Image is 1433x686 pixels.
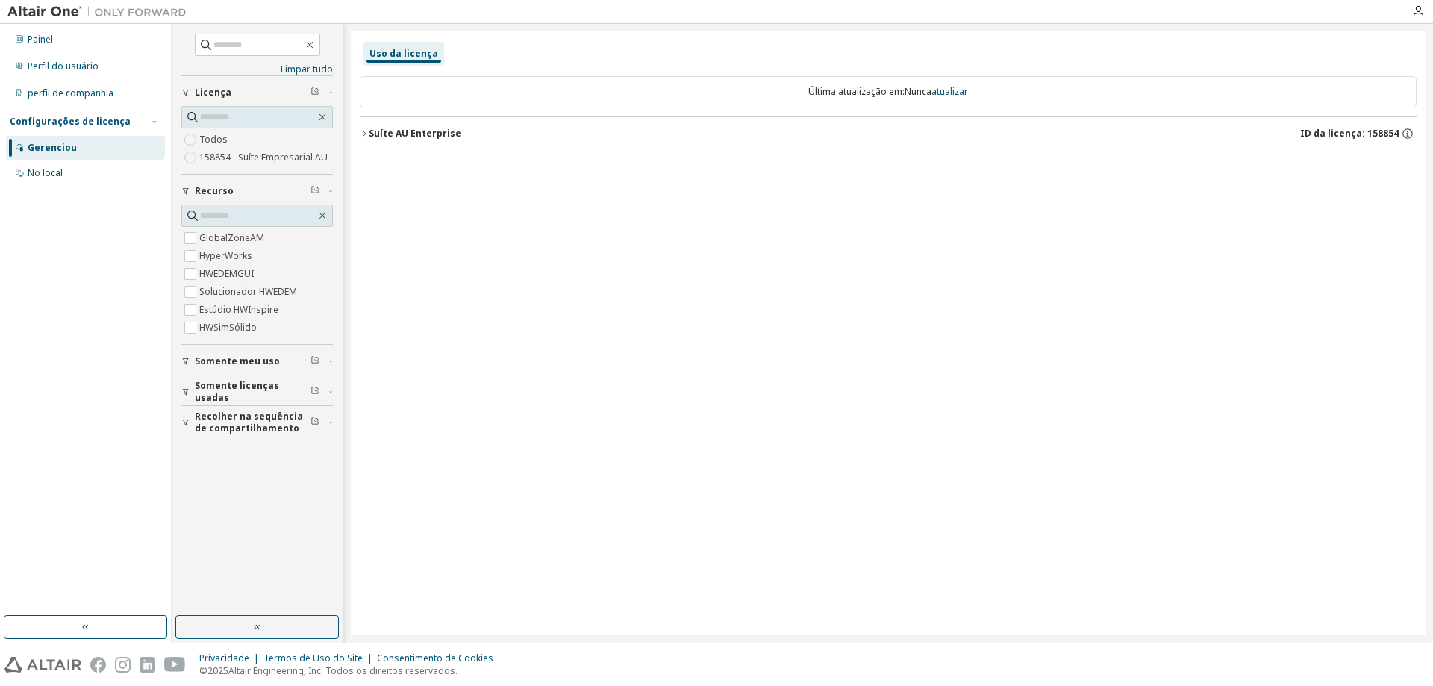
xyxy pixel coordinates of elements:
[195,184,234,197] font: Recurso
[181,345,333,378] button: Somente meu uso
[310,355,319,367] span: Limpar filtro
[115,657,131,673] img: instagram.svg
[369,127,461,140] font: Suíte AU Enterprise
[808,85,905,98] font: Última atualização em:
[281,63,333,75] font: Limpar tudo
[181,375,333,408] button: Somente licenças usadas
[90,657,106,673] img: facebook.svg
[28,60,99,72] font: Perfil do usuário
[140,657,155,673] img: linkedin.svg
[28,33,53,46] font: Painel
[369,47,438,60] font: Uso da licença
[199,321,257,334] font: HWSimSólido
[28,141,77,154] font: Gerenciou
[310,87,319,99] span: Limpar filtro
[1300,127,1399,140] font: ID da licença: 158854
[207,664,228,677] font: 2025
[310,185,319,197] span: Limpar filtro
[195,86,231,99] font: Licença
[195,410,303,434] font: Recolher na sequência de compartilhamento
[199,664,207,677] font: ©
[199,151,328,163] font: 158854 - Suíte Empresarial AU
[199,285,297,298] font: Solucionador HWEDEM
[10,115,131,128] font: Configurações de licença
[360,117,1417,150] button: Suíte AU EnterpriseID da licença: 158854
[228,664,458,677] font: Altair Engineering, Inc. Todos os direitos reservados.
[931,85,968,98] font: atualizar
[310,386,319,398] span: Limpar filtro
[181,76,333,109] button: Licença
[195,355,280,367] font: Somente meu uso
[164,657,186,673] img: youtube.svg
[28,87,113,99] font: perfil de companhia
[199,267,254,280] font: HWEDEMGUI
[905,85,931,98] font: Nunca
[199,249,252,262] font: HyperWorks
[199,133,228,146] font: Todos
[28,166,63,179] font: No local
[195,379,279,404] font: Somente licenças usadas
[199,652,249,664] font: Privacidade
[199,231,264,244] font: GlobalZoneAM
[310,417,319,428] span: Limpar filtro
[199,303,278,316] font: Estúdio HWInspire
[263,652,363,664] font: Termos de Uso do Site
[7,4,194,19] img: Altair Um
[181,175,333,208] button: Recurso
[181,406,333,439] button: Recolher na sequência de compartilhamento
[4,657,81,673] img: altair_logo.svg
[377,652,493,664] font: Consentimento de Cookies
